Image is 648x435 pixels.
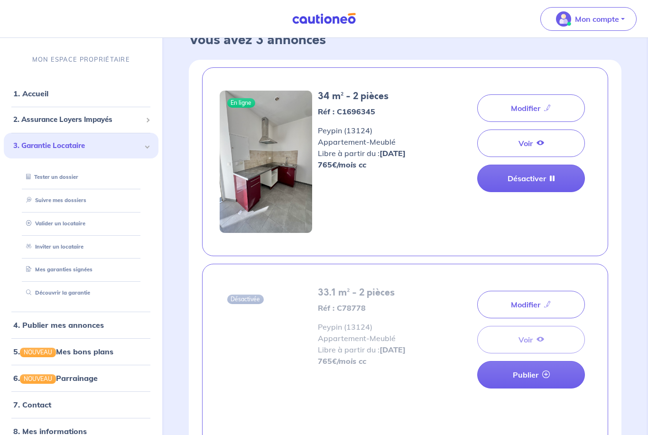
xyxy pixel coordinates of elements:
[4,395,158,414] div: 7. Contact
[4,342,158,361] div: 5.NOUVEAUMes bons plans
[22,220,85,226] a: Valider un locataire
[318,160,366,169] strong: 765
[22,243,83,250] a: Inviter un locataire
[318,126,430,159] span: Peypin (13124) Appartement - Meublé
[4,315,158,334] div: 4. Publier mes annonces
[13,347,113,356] a: 5.NOUVEAUMes bons plans
[288,13,360,25] img: Cautioneo
[13,114,142,125] span: 2. Assurance Loyers Impayés
[227,295,264,304] span: Désactivée
[575,13,619,25] p: Mon compte
[4,369,158,388] div: 6.NOUVEAUParrainage
[318,287,430,298] h5: 33.1 m² - 2 pièces
[227,98,256,108] span: En ligne
[477,291,585,318] a: Modifier
[4,132,158,158] div: 3. Garantie Locataire
[477,130,585,157] a: Voir
[15,285,147,301] div: Découvrir la garantie
[15,262,147,278] div: Mes garanties signées
[22,289,90,296] a: Découvrir la garantie
[22,266,93,273] a: Mes garanties signées
[189,32,622,48] h3: Vous avez 3 annonces
[540,7,637,31] button: illu_account_valid_menu.svgMon compte
[332,160,366,169] em: €/mois cc
[15,193,147,208] div: Suivre mes dossiers
[318,344,430,355] p: Libre à partir du :
[477,165,585,192] a: Désactiver
[13,373,98,383] a: 6.NOUVEAUParrainage
[13,320,104,330] a: 4. Publier mes annonces
[477,361,585,389] a: Publier
[220,91,313,233] img: IMG_1844.jpeg
[15,215,147,231] div: Valider un locataire
[332,356,366,366] em: €/mois cc
[318,322,430,355] span: Peypin (13124) Appartement - Meublé
[318,148,430,159] p: Libre à partir du :
[15,169,147,185] div: Tester un dossier
[318,303,366,313] strong: Réf : C78778
[4,111,158,129] div: 2. Assurance Loyers Impayés
[380,148,406,158] strong: [DATE]
[380,345,406,354] strong: [DATE]
[15,239,147,254] div: Inviter un locataire
[477,94,585,122] a: Modifier
[32,55,130,64] p: MON ESPACE PROPRIÉTAIRE
[13,400,51,409] a: 7. Contact
[318,107,375,116] strong: Réf : C1696345
[13,89,48,98] a: 1. Accueil
[556,11,571,27] img: illu_account_valid_menu.svg
[318,91,430,102] h5: 34 m² - 2 pièces
[13,140,142,151] span: 3. Garantie Locataire
[22,174,78,180] a: Tester un dossier
[22,197,86,204] a: Suivre mes dossiers
[318,356,366,366] strong: 765
[4,84,158,103] div: 1. Accueil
